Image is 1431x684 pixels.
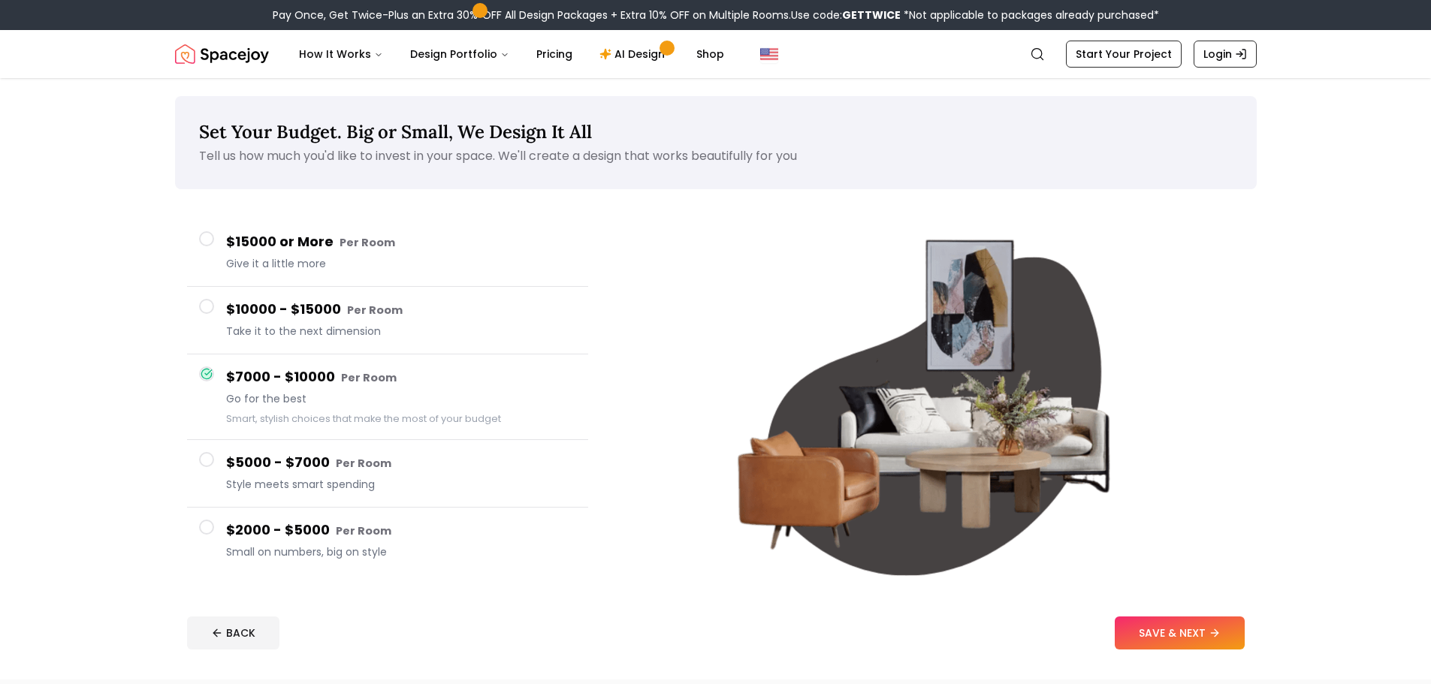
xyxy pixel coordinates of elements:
span: Set Your Budget. Big or Small, We Design It All [199,120,592,143]
h4: $5000 - $7000 [226,452,576,474]
span: Style meets smart spending [226,477,576,492]
h4: $10000 - $15000 [226,299,576,321]
p: Tell us how much you'd like to invest in your space. We'll create a design that works beautifully... [199,147,1233,165]
button: Design Portfolio [398,39,521,69]
button: $5000 - $7000 Per RoomStyle meets smart spending [187,440,588,508]
button: SAVE & NEXT [1115,616,1245,649]
span: Use code: [791,8,901,23]
span: Small on numbers, big on style [226,544,576,559]
h4: $2000 - $5000 [226,520,576,541]
small: Smart, stylish choices that make the most of your budget [226,412,501,425]
small: Per Room [347,303,403,318]
button: How It Works [287,39,395,69]
nav: Global [175,30,1257,78]
b: GETTWICE [842,8,901,23]
small: Per Room [336,456,391,471]
button: $10000 - $15000 Per RoomTake it to the next dimension [187,287,588,354]
button: $2000 - $5000 Per RoomSmall on numbers, big on style [187,508,588,574]
a: Shop [684,39,736,69]
span: Take it to the next dimension [226,324,576,339]
small: Per Room [341,370,397,385]
button: $7000 - $10000 Per RoomGo for the bestSmart, stylish choices that make the most of your budget [187,354,588,440]
span: Give it a little more [226,256,576,271]
nav: Main [287,39,736,69]
a: AI Design [587,39,681,69]
a: Start Your Project [1066,41,1182,68]
button: BACK [187,616,279,649]
img: Spacejoy Logo [175,39,269,69]
h4: $15000 or More [226,231,576,253]
span: Go for the best [226,391,576,406]
span: *Not applicable to packages already purchased* [901,8,1159,23]
a: Spacejoy [175,39,269,69]
small: Per Room [336,523,391,538]
a: Login [1194,41,1257,68]
small: Per Room [340,235,395,250]
img: United States [760,45,778,63]
h4: $7000 - $10000 [226,366,576,388]
div: Pay Once, Get Twice-Plus an Extra 30% OFF All Design Packages + Extra 10% OFF on Multiple Rooms. [273,8,1159,23]
a: Pricing [524,39,584,69]
button: $15000 or More Per RoomGive it a little more [187,219,588,287]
